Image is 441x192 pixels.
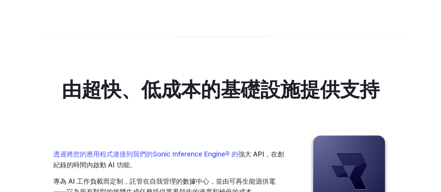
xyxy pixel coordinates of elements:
font: 由超快、低成本的基礎設施提供支持 [62,77,380,101]
font: 。 [130,161,136,169]
a: 透過將您的應用程式連接到我們的Sonic Inference Engine® 的 [53,150,238,158]
font: 強大 API，在創紀錄的時間內啟動 AI 功能 [53,150,284,169]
